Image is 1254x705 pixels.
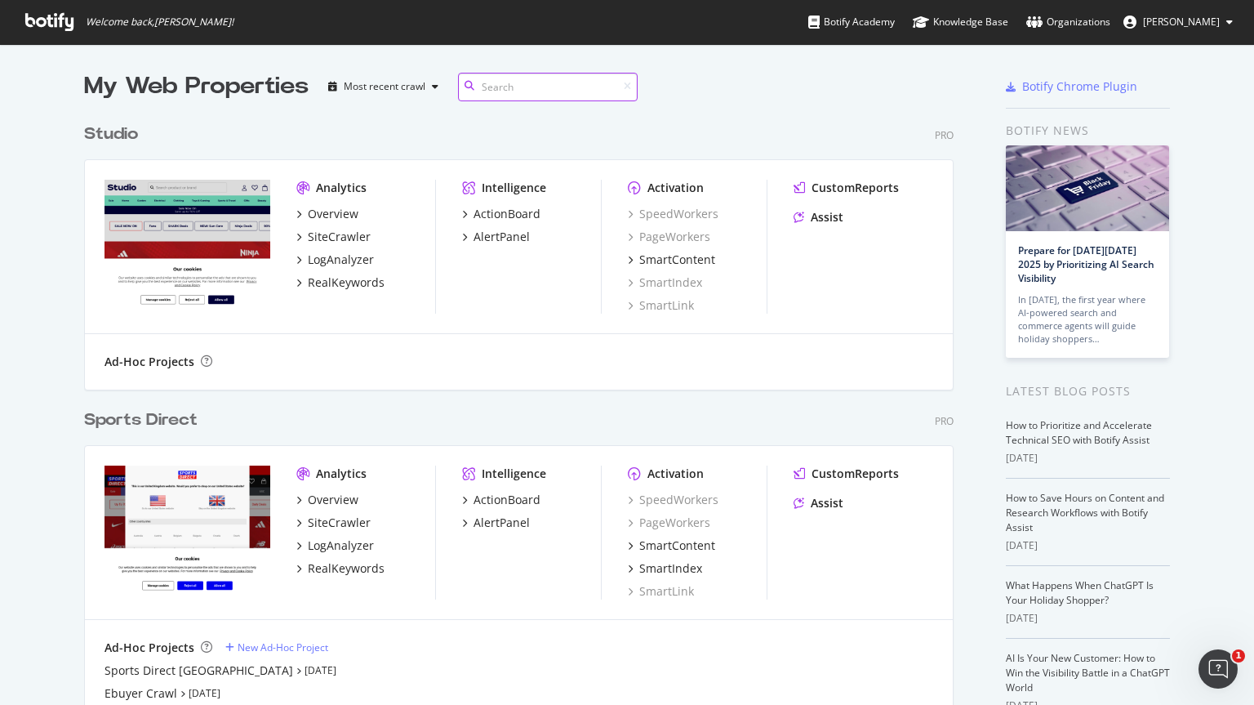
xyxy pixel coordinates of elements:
[238,640,328,654] div: New Ad-Hoc Project
[812,466,899,482] div: CustomReports
[1143,15,1220,29] span: Alex Keene
[296,229,371,245] a: SiteCrawler
[1026,14,1110,30] div: Organizations
[1006,651,1170,694] a: AI Is Your New Customer: How to Win the Visibility Battle in a ChatGPT World
[628,515,710,531] a: PageWorkers
[794,180,899,196] a: CustomReports
[462,515,530,531] a: AlertPanel
[462,229,530,245] a: AlertPanel
[647,466,704,482] div: Activation
[628,206,718,222] a: SpeedWorkers
[296,492,358,508] a: Overview
[1006,382,1170,400] div: Latest Blog Posts
[84,408,204,432] a: Sports Direct
[104,354,194,370] div: Ad-Hoc Projects
[316,180,367,196] div: Analytics
[628,583,694,600] a: SmartLink
[462,492,540,508] a: ActionBoard
[628,252,715,268] a: SmartContent
[296,206,358,222] a: Overview
[812,180,899,196] div: CustomReports
[1006,538,1170,553] div: [DATE]
[794,466,899,482] a: CustomReports
[308,538,374,554] div: LogAnalyzer
[628,492,718,508] a: SpeedWorkers
[308,229,371,245] div: SiteCrawler
[1006,78,1137,95] a: Botify Chrome Plugin
[296,515,371,531] a: SiteCrawler
[1110,9,1246,35] button: [PERSON_NAME]
[308,515,371,531] div: SiteCrawler
[1018,243,1154,285] a: Prepare for [DATE][DATE] 2025 by Prioritizing AI Search Visibility
[104,466,270,598] img: sportsdirect.com
[639,560,702,577] div: SmartIndex
[628,297,694,314] a: SmartLink
[1232,649,1245,663] span: 1
[474,229,530,245] div: AlertPanel
[811,209,843,225] div: Assist
[794,209,843,225] a: Assist
[639,252,715,268] div: SmartContent
[462,206,540,222] a: ActionBoard
[1018,293,1157,346] div: In [DATE], the first year where AI-powered search and commerce agents will guide holiday shoppers…
[474,206,540,222] div: ActionBoard
[808,14,895,30] div: Botify Academy
[935,414,954,428] div: Pro
[296,538,374,554] a: LogAnalyzer
[308,492,358,508] div: Overview
[1006,578,1154,607] a: What Happens When ChatGPT Is Your Holiday Shopper?
[296,274,385,291] a: RealKeywords
[308,560,385,577] div: RealKeywords
[628,538,715,554] a: SmartContent
[344,82,425,91] div: Most recent crawl
[639,538,715,554] div: SmartContent
[482,180,546,196] div: Intelligence
[296,252,374,268] a: LogAnalyzer
[1022,78,1137,95] div: Botify Chrome Plugin
[1006,491,1164,534] a: How to Save Hours on Content and Research Workflows with Botify Assist
[86,16,233,29] span: Welcome back, [PERSON_NAME] !
[84,123,138,146] div: Studio
[316,466,367,482] div: Analytics
[84,70,309,103] div: My Web Properties
[1006,145,1169,231] img: Prepare for Black Friday 2025 by Prioritizing AI Search Visibility
[811,495,843,511] div: Assist
[308,206,358,222] div: Overview
[308,252,374,268] div: LogAnalyzer
[322,74,445,100] button: Most recent crawl
[104,180,270,312] img: studio.co.uk
[1198,649,1238,689] iframe: Intercom live chat
[628,560,702,577] a: SmartIndex
[474,515,530,531] div: AlertPanel
[628,274,702,291] a: SmartIndex
[1006,451,1170,466] div: [DATE]
[458,73,638,101] input: Search
[482,466,546,482] div: Intelligence
[1006,122,1170,140] div: Botify news
[104,640,194,656] div: Ad-Hoc Projects
[628,229,710,245] a: PageWorkers
[84,123,145,146] a: Studio
[84,408,198,432] div: Sports Direct
[308,274,385,291] div: RealKeywords
[296,560,385,577] a: RealKeywords
[104,663,293,679] a: Sports Direct [GEOGRAPHIC_DATA]
[647,180,704,196] div: Activation
[935,128,954,142] div: Pro
[189,686,220,700] a: [DATE]
[225,640,328,654] a: New Ad-Hoc Project
[1006,418,1152,447] a: How to Prioritize and Accelerate Technical SEO with Botify Assist
[305,663,336,677] a: [DATE]
[104,685,177,702] a: Ebuyer Crawl
[1006,611,1170,626] div: [DATE]
[794,495,843,511] a: Assist
[913,14,1008,30] div: Knowledge Base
